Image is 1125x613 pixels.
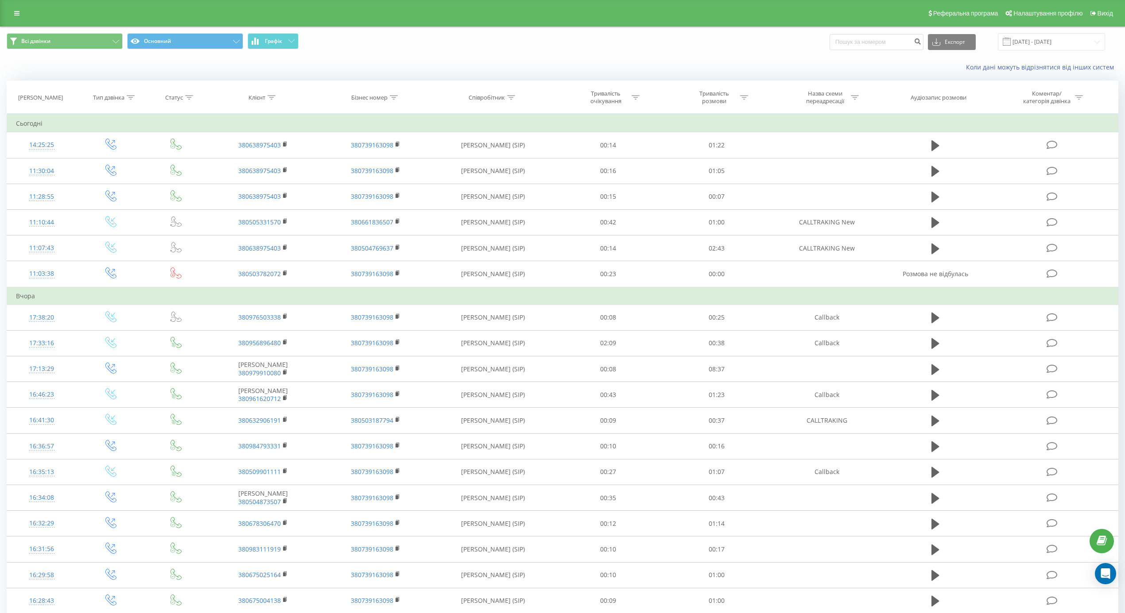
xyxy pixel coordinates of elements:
td: 00:25 [662,305,771,330]
div: Статус [165,94,183,101]
td: [PERSON_NAME] (SIP) [432,184,554,209]
td: 00:37 [662,408,771,433]
button: Всі дзвінки [7,33,123,49]
td: [PERSON_NAME] (SIP) [432,459,554,485]
a: 380675025164 [238,571,281,579]
td: 00:08 [554,356,662,382]
td: CALLTRAKING New [771,209,884,235]
td: Callback [771,459,884,485]
div: Співробітник [469,94,505,101]
td: [PERSON_NAME] (SIP) [432,433,554,459]
a: 380503782072 [238,270,281,278]
a: 380739163098 [351,571,393,579]
td: 00:12 [554,511,662,536]
div: 16:46:23 [16,386,67,403]
a: 380739163098 [351,166,393,175]
div: 17:33:16 [16,335,67,352]
td: 02:43 [662,235,771,261]
td: [PERSON_NAME] (SIP) [432,562,554,588]
span: Реферальна програма [933,10,998,17]
td: [PERSON_NAME] [206,382,319,408]
div: 16:34:08 [16,489,67,506]
td: [PERSON_NAME] (SIP) [432,305,554,330]
a: 380504873507 [238,497,281,506]
a: 380739163098 [351,519,393,528]
div: 11:10:44 [16,214,67,231]
a: 380956896480 [238,339,281,347]
td: 00:42 [554,209,662,235]
td: 00:16 [662,433,771,459]
a: 380961620712 [238,394,281,403]
td: 00:08 [554,305,662,330]
a: 380739163098 [351,596,393,605]
a: 380739163098 [351,270,393,278]
td: [PERSON_NAME] (SIP) [432,158,554,184]
a: 380739163098 [351,339,393,347]
button: Експорт [928,34,976,50]
td: 01:00 [662,562,771,588]
div: 14:25:25 [16,136,67,154]
div: Назва схеми переадресації [801,90,849,105]
a: 380675004138 [238,596,281,605]
div: 11:03:38 [16,265,67,282]
div: Клієнт [248,94,265,101]
td: [PERSON_NAME] (SIP) [432,356,554,382]
td: [PERSON_NAME] [206,356,319,382]
div: Коментар/категорія дзвінка [1021,90,1073,105]
a: 380739163098 [351,390,393,399]
div: Бізнес номер [351,94,388,101]
a: 380739163098 [351,493,393,502]
td: [PERSON_NAME] (SIP) [432,382,554,408]
a: 380739163098 [351,442,393,450]
td: 01:23 [662,382,771,408]
td: 00:10 [554,433,662,459]
td: [PERSON_NAME] (SIP) [432,408,554,433]
td: 00:43 [554,382,662,408]
td: 00:14 [554,235,662,261]
div: Open Intercom Messenger [1095,563,1116,584]
div: 16:41:30 [16,412,67,429]
a: 380979910080 [238,369,281,377]
td: CALLTRAKING [771,408,884,433]
a: 380983111919 [238,545,281,553]
td: [PERSON_NAME] (SIP) [432,235,554,261]
td: Сьогодні [7,115,1118,132]
td: Callback [771,330,884,356]
button: Графік [248,33,299,49]
td: CALLTRAKING New [771,235,884,261]
div: 16:28:43 [16,592,67,609]
td: 00:14 [554,132,662,158]
a: Коли дані можуть відрізнятися вiд інших систем [966,63,1118,71]
div: [PERSON_NAME] [18,94,63,101]
div: 16:31:56 [16,540,67,558]
td: 00:10 [554,536,662,562]
td: 00:27 [554,459,662,485]
td: [PERSON_NAME] [206,485,319,511]
td: 01:05 [662,158,771,184]
a: 380661836507 [351,218,393,226]
a: 380638975403 [238,244,281,252]
a: 380504769637 [351,244,393,252]
td: [PERSON_NAME] (SIP) [432,261,554,287]
td: [PERSON_NAME] (SIP) [432,330,554,356]
td: [PERSON_NAME] (SIP) [432,485,554,511]
td: 00:23 [554,261,662,287]
a: 380632906191 [238,416,281,424]
div: 16:36:57 [16,438,67,455]
input: Пошук за номером [830,34,923,50]
a: 380739163098 [351,545,393,553]
div: 11:28:55 [16,188,67,205]
a: 380678306470 [238,519,281,528]
a: 380638975403 [238,141,281,149]
div: Аудіозапис розмови [911,94,966,101]
td: 00:35 [554,485,662,511]
span: Вихід [1098,10,1113,17]
div: 16:35:13 [16,463,67,481]
a: 380739163098 [351,192,393,200]
td: 08:37 [662,356,771,382]
td: [PERSON_NAME] (SIP) [432,209,554,235]
td: 00:00 [662,261,771,287]
td: 00:16 [554,158,662,184]
td: 00:38 [662,330,771,356]
td: 01:07 [662,459,771,485]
